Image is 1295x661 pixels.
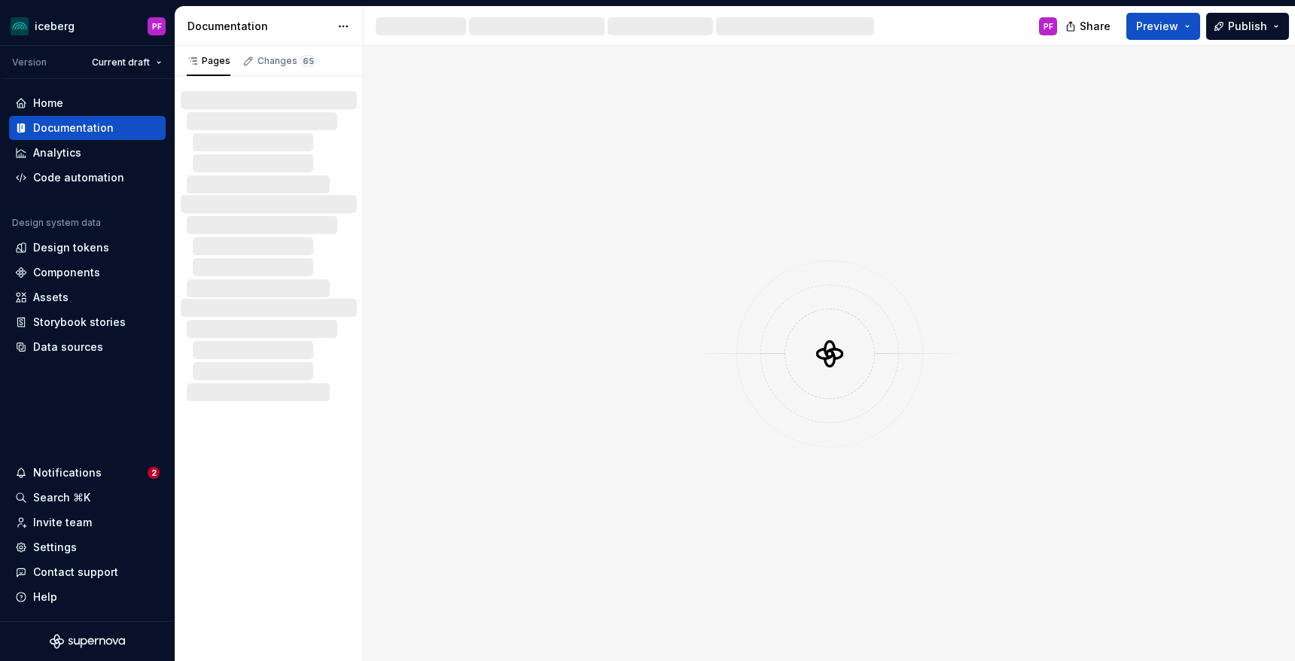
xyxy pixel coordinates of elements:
div: Search ⌘K [33,490,90,505]
button: Preview [1126,13,1200,40]
div: PF [1044,20,1053,32]
a: Data sources [9,335,166,359]
a: Assets [9,285,166,309]
span: Share [1080,19,1111,34]
div: Design system data [12,217,101,229]
svg: Supernova Logo [50,634,125,649]
a: Documentation [9,116,166,140]
div: Analytics [33,145,81,160]
div: Data sources [33,340,103,355]
button: Current draft [85,52,169,73]
div: Version [12,56,47,69]
div: Design tokens [33,240,109,255]
a: Home [9,91,166,115]
button: Publish [1206,13,1289,40]
div: PF [152,20,162,32]
div: Components [33,265,100,280]
span: 2 [148,467,160,479]
a: Storybook stories [9,310,166,334]
div: Settings [33,540,77,555]
a: Settings [9,535,166,559]
button: Notifications2 [9,461,166,485]
div: iceberg [35,19,75,34]
button: Search ⌘K [9,486,166,510]
div: Documentation [33,120,114,136]
button: icebergPF [3,10,172,42]
a: Components [9,260,166,285]
div: Pages [187,55,230,67]
a: Design tokens [9,236,166,260]
div: Changes [257,55,316,67]
span: Publish [1228,19,1267,34]
div: Invite team [33,515,92,530]
a: Invite team [9,510,166,535]
div: Storybook stories [33,315,126,330]
span: 65 [300,55,316,67]
img: 418c6d47-6da6-4103-8b13-b5999f8989a1.png [11,17,29,35]
div: Assets [33,290,69,305]
button: Share [1058,13,1120,40]
div: Code automation [33,170,124,185]
div: Help [33,589,57,605]
div: Home [33,96,63,111]
div: Documentation [187,19,330,34]
span: Preview [1136,19,1178,34]
span: Current draft [92,56,150,69]
button: Help [9,585,166,609]
button: Contact support [9,560,166,584]
a: Code automation [9,166,166,190]
div: Contact support [33,565,118,580]
a: Analytics [9,141,166,165]
div: Notifications [33,465,102,480]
